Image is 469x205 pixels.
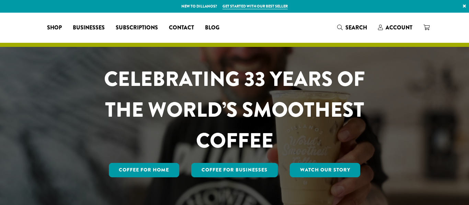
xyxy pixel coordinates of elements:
[84,64,385,156] h1: CELEBRATING 33 YEARS OF THE WORLD’S SMOOTHEST COFFEE
[47,24,62,32] span: Shop
[205,24,219,32] span: Blog
[191,163,278,177] a: Coffee For Businesses
[222,3,288,9] a: Get started with our best seller
[109,163,180,177] a: Coffee for Home
[386,24,412,31] span: Account
[169,24,194,32] span: Contact
[332,22,373,33] a: Search
[116,24,158,32] span: Subscriptions
[290,163,361,177] a: Watch Our Story
[345,24,367,31] span: Search
[42,22,67,33] a: Shop
[73,24,105,32] span: Businesses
